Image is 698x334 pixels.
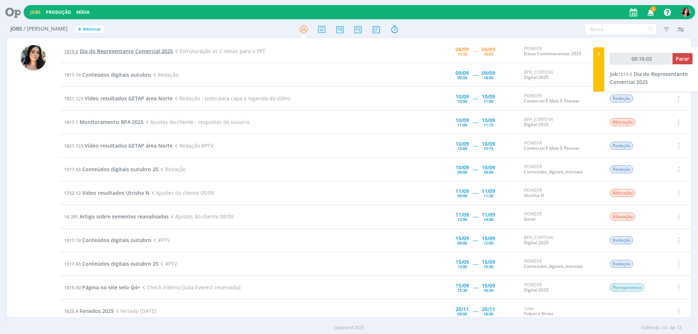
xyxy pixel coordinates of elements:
[457,288,467,292] div: 15:30
[85,95,173,102] span: Vídeo resultados GETAP área Norte
[64,260,159,267] a: 1517.43Conteúdos digitais outubro 25
[484,52,493,56] div: 18:00
[524,188,599,198] div: PIONEER
[64,284,81,291] span: 1815.50
[82,189,149,196] span: Vídeo resultados Utrisha N
[610,71,688,85] a: Job1819.6Dia do Representante Comercial 2025
[643,6,658,19] button: 6
[670,324,675,331] span: de
[64,166,159,173] a: 1517.43Conteúdos digitais outubro 25
[64,118,144,125] a: 1817.1Monitoramento BPA 2025
[524,192,544,198] a: Utrisha N
[484,123,493,127] div: 11:15
[524,212,599,222] div: PIONEER
[524,93,599,104] div: PIONEER
[80,307,114,314] span: Feriados 2025
[610,260,633,268] span: Redação
[456,165,469,170] div: 10/09
[524,141,599,151] div: PIONEER
[524,51,581,57] a: Datas Comemorativas 2025
[76,9,89,15] a: Mídia
[676,55,689,62] span: Parar
[456,47,469,52] div: 08/09
[80,118,144,125] span: Monitoramento BPA 2025
[82,71,151,78] span: Conteúdos digitais outubro
[64,48,78,55] span: 1819.6
[482,94,495,99] div: 10/09
[173,95,290,102] span: Redação - texto para capa e legenda do vídeo
[524,240,549,246] a: Digital 2025
[456,212,469,217] div: 11/09
[64,307,114,314] a: 1625.4Feriados 2025
[482,189,495,194] div: 11/09
[524,306,599,317] div: Sobe
[641,324,660,331] span: Exibindo
[82,237,151,244] span: Conteúdos digitais outubro
[524,145,580,151] a: Comercial É Mais É Pioneer
[151,237,170,244] span: #PTV
[618,71,632,77] span: 1819.6
[524,282,599,293] div: PIONEER
[151,71,178,78] span: Redação
[482,118,495,123] div: 10/09
[524,310,553,317] a: Folgas e férias
[610,71,688,85] span: Dia do Representante Comercial 2025
[650,6,656,12] span: 6
[24,26,68,32] span: / [PERSON_NAME]
[524,263,583,269] a: Conteúdos_digitais_mensais
[473,260,478,267] span: -----
[610,213,635,221] span: Alteração
[82,260,159,267] span: Conteúdos digitais outubro 25
[169,213,233,220] span: Ajustes do cliente 08/09
[610,283,644,291] span: Planejamento
[610,118,635,126] span: Alteração
[473,95,478,102] span: -----
[456,141,469,146] div: 10/09
[82,284,140,291] span: Página no site selo Q4+
[457,312,467,316] div: 09:00
[64,213,78,220] span: 16.291
[456,283,469,288] div: 15/09
[484,76,493,80] div: 18:00
[484,288,493,292] div: 16:30
[473,307,478,314] span: -----
[80,213,169,220] span: Artigo sobre sementes reanalisadas
[80,48,173,55] span: Dia do Representante Comercial 2025
[64,95,173,102] a: 1821.123Vídeo resultados GETAP área Norte
[673,53,693,64] button: Parar
[64,71,151,78] a: 1817.19Conteúdos digitais outubro
[457,241,467,245] div: 09:00
[64,166,81,173] span: 1517.43
[524,169,583,175] a: Conteúdos_digitais_mensais
[28,9,43,15] button: Jobs
[681,6,691,19] button: T
[64,213,169,220] a: 16.291Artigo sobre sementes reanalisadas
[457,217,467,221] div: 13:00
[46,9,71,15] a: Produção
[473,118,478,125] span: -----
[681,8,690,17] img: T
[159,260,177,267] span: #PTV
[457,76,467,80] div: 09:00
[159,166,186,173] span: Redação
[482,307,495,312] div: 20/11
[85,142,173,149] span: Vídeo resultados GETAP área Norte
[677,324,682,331] span: 13
[473,284,478,291] span: -----
[482,141,495,146] div: 10/09
[457,123,467,127] div: 11:00
[457,170,467,174] div: 09:00
[610,142,633,150] span: Redação
[456,71,469,76] div: 09/09
[456,189,469,194] div: 11/09
[456,236,469,241] div: 15/09
[484,265,493,269] div: 15:30
[484,217,493,221] div: 14:00
[585,23,657,35] input: Busca
[473,48,478,55] span: -----
[64,237,151,244] a: 1817.19Conteúdos digitais outubro
[473,142,478,149] span: -----
[457,52,467,56] div: 14:30
[482,236,495,241] div: 15/09
[524,74,549,80] a: Digital 2025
